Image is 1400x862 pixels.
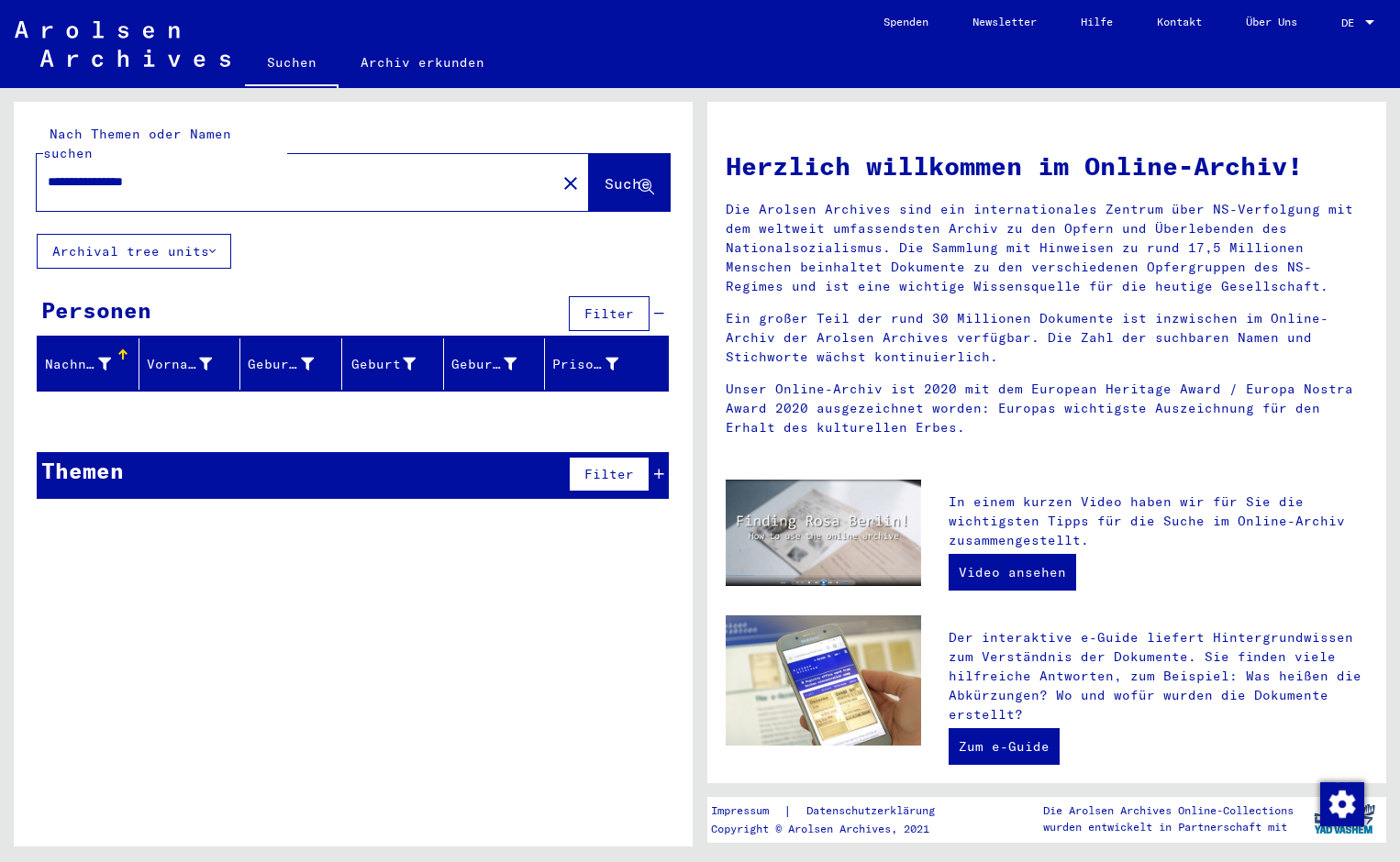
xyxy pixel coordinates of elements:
[45,355,111,374] div: Nachname
[726,480,921,586] img: video.jpg
[45,349,139,379] div: Nachname
[1043,802,1294,819] p: Die Arolsen Archives Online-Collections
[711,801,957,821] div: |
[584,466,634,482] span: Filter
[350,355,416,374] div: Geburt‏
[949,554,1076,591] a: Video ansehen
[43,126,231,161] mat-label: Nach Themen oder Namen suchen
[41,293,151,326] div: Personen
[949,492,1368,550] p: In einem kurzen Video haben wir für Sie die wichtigsten Tipps für die Suche im Online-Archiv zusa...
[711,801,783,821] a: Impressum
[350,349,443,379] div: Geburt‏
[147,355,213,374] div: Vorname
[342,338,444,390] mat-header-cell: Geburt‏
[605,174,650,193] span: Suche
[444,338,546,390] mat-header-cell: Geburtsdatum
[248,349,341,379] div: Geburtsname
[240,338,342,390] mat-header-cell: Geburtsname
[552,355,618,374] div: Prisoner #
[147,349,240,379] div: Vorname
[451,355,517,374] div: Geburtsdatum
[792,801,957,821] a: Datenschutzerklärung
[726,309,1368,367] p: Ein großer Teil der rund 30 Millionen Dokumente ist inzwischen im Online-Archiv der Arolsen Archi...
[949,628,1368,724] p: Der interaktive e-Guide liefert Hintergrundwissen zum Verständnis der Dokumente. Sie finden viele...
[451,349,545,379] div: Geburtsdatum
[552,164,589,201] button: Clear
[726,200,1368,296] p: Die Arolsen Archives sind ein internationales Zentrum über NS-Verfolgung mit dem weltweit umfasse...
[339,40,506,84] a: Archiv erkunden
[560,172,582,194] mat-icon: close
[726,380,1368,437] p: Unser Online-Archiv ist 2020 mit dem European Heritage Award / Europa Nostra Award 2020 ausgezeic...
[41,454,124,487] div: Themen
[1320,782,1364,826] img: Zustimmung ändern
[1310,796,1379,842] img: yv_logo.png
[545,338,668,390] mat-header-cell: Prisoner #
[589,154,670,211] button: Suche
[37,234,231,269] button: Archival tree units
[569,457,650,492] button: Filter
[726,615,921,746] img: eguide.jpg
[15,21,230,67] img: Arolsen_neg.svg
[1341,17,1361,29] span: DE
[584,305,634,322] span: Filter
[245,40,339,88] a: Suchen
[569,296,650,331] button: Filter
[949,728,1060,765] a: Zum e-Guide
[139,338,241,390] mat-header-cell: Vorname
[1043,819,1294,835] p: wurden entwickelt in Partnerschaft mit
[552,349,646,379] div: Prisoner #
[38,338,139,390] mat-header-cell: Nachname
[726,147,1368,185] h1: Herzlich willkommen im Online-Archiv!
[248,355,314,374] div: Geburtsname
[711,821,957,837] p: Copyright © Arolsen Archives, 2021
